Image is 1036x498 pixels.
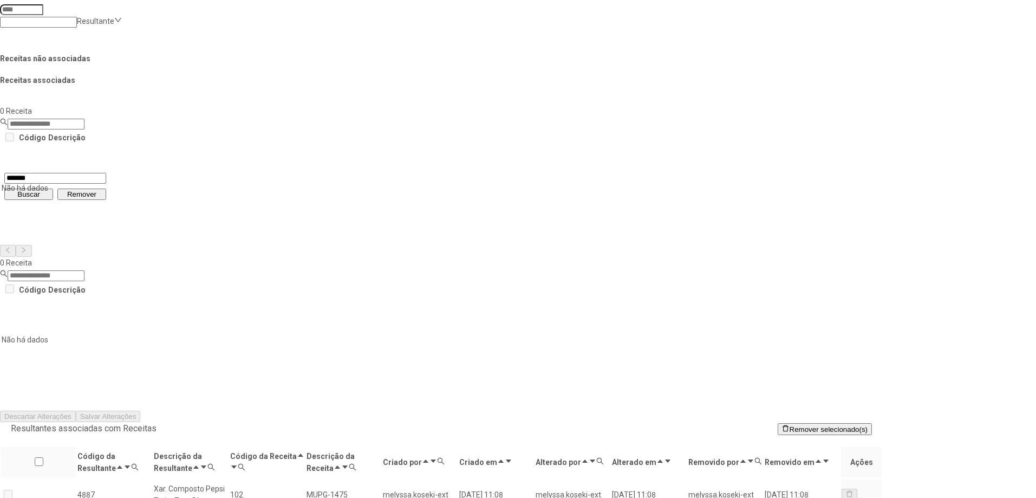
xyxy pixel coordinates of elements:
[154,452,202,473] span: Descrição da Resultante
[77,452,116,473] span: Código da Resultante
[48,131,86,145] th: Descrição
[2,182,410,194] p: Não há dados
[4,412,71,421] span: Descartar Alterações
[790,425,868,434] span: Remover selecionado(s)
[383,458,422,467] span: Criado por
[612,458,656,467] span: Alterado em
[11,423,157,434] span: Resultantes associadas com Receitas
[230,452,297,461] span: Código da Receita
[307,452,355,473] span: Descrição da Receita
[18,131,47,145] th: Código
[2,334,410,346] p: Não há dados
[688,458,739,467] span: Removido por
[765,458,815,467] span: Removido em
[841,447,882,477] th: Ações
[48,282,86,297] th: Descrição
[536,458,581,467] span: Alterado por
[18,282,47,297] th: Código
[778,423,872,435] button: Remover selecionado(s)
[80,412,136,421] span: Salvar Alterações
[459,458,497,467] span: Criado em
[77,17,114,25] nz-select-placeholder: Resultante
[76,411,141,422] button: Salvar Alterações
